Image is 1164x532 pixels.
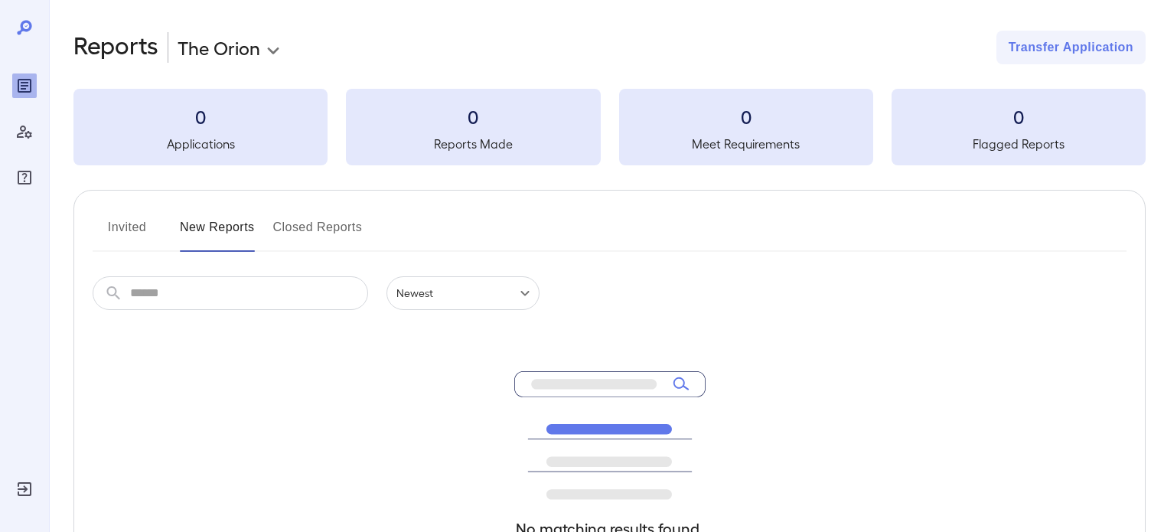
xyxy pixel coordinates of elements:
div: Manage Users [12,119,37,144]
button: Closed Reports [273,215,363,252]
div: Reports [12,73,37,98]
h3: 0 [73,104,328,129]
div: Log Out [12,477,37,501]
h5: Reports Made [346,135,600,153]
div: Newest [386,276,540,310]
button: Transfer Application [996,31,1146,64]
h2: Reports [73,31,158,64]
button: Invited [93,215,161,252]
summary: 0Applications0Reports Made0Meet Requirements0Flagged Reports [73,89,1146,165]
h5: Applications [73,135,328,153]
div: FAQ [12,165,37,190]
p: The Orion [178,35,260,60]
h3: 0 [619,104,873,129]
h5: Meet Requirements [619,135,873,153]
button: New Reports [180,215,255,252]
h5: Flagged Reports [892,135,1146,153]
h3: 0 [346,104,600,129]
h3: 0 [892,104,1146,129]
